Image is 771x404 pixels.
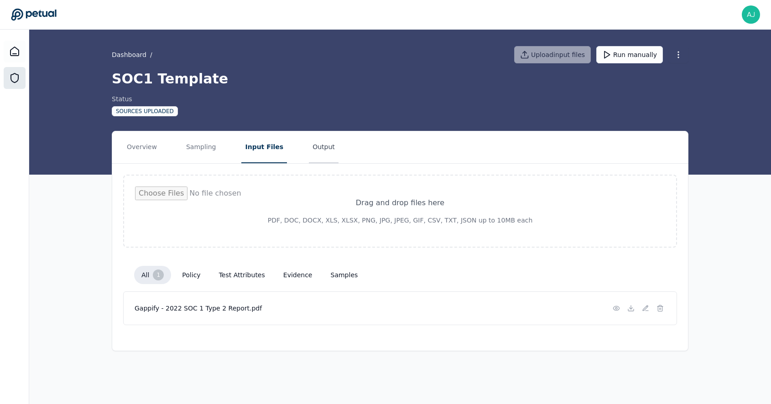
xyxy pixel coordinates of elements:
[4,67,26,89] a: SOC
[323,267,365,283] button: samples
[112,131,688,163] nav: Tabs
[123,131,161,163] button: Overview
[112,50,146,59] a: Dashboard
[596,46,663,63] button: Run manually
[134,266,171,284] button: all 1
[11,8,57,21] a: Go to Dashboard
[241,131,287,163] button: Input Files
[112,71,688,87] h1: SOC1 Template
[742,5,760,24] img: ajay.rengarajan@snowflake.com
[153,269,164,280] div: 1
[182,131,220,163] button: Sampling
[309,131,339,163] button: Output
[4,41,26,62] a: Dashboard
[112,106,178,116] div: Sources Uploaded
[175,267,208,283] button: policy
[276,267,320,283] button: evidence
[212,267,272,283] button: test attributes
[514,46,591,63] button: Uploadinput files
[112,94,178,104] div: Status
[112,50,152,59] div: /
[135,304,596,313] h4: Gappify - 2022 SOC 1 Type 2 Report.pdf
